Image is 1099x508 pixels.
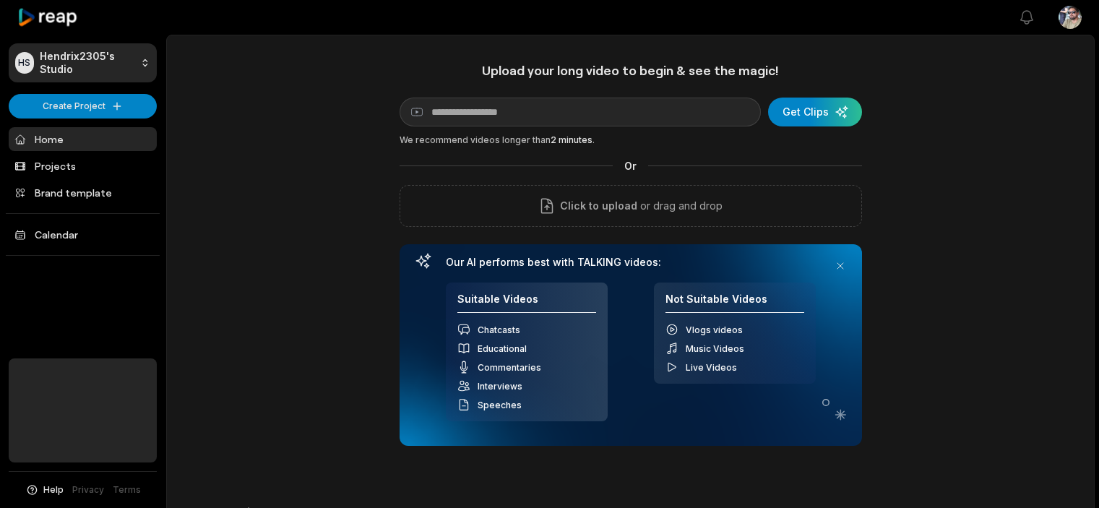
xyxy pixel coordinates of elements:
span: 2 minutes [551,134,592,145]
button: Help [25,483,64,496]
span: Speeches [478,400,522,410]
span: Music Videos [686,343,744,354]
h4: Not Suitable Videos [665,293,804,314]
span: Interviews [478,381,522,392]
a: Home [9,127,157,151]
h4: Suitable Videos [457,293,596,314]
button: Create Project [9,94,157,119]
h1: Upload your long video to begin & see the magic! [400,62,862,79]
span: Chatcasts [478,324,520,335]
h3: Our AI performs best with TALKING videos: [446,256,816,269]
span: Help [43,483,64,496]
span: Vlogs videos [686,324,743,335]
span: Click to upload [560,197,637,215]
span: Commentaries [478,362,541,373]
a: Privacy [72,483,104,496]
a: Calendar [9,223,157,246]
a: Terms [113,483,141,496]
p: or drag and drop [637,197,723,215]
p: Hendrix2305's Studio [40,50,135,76]
button: Get Clips [768,98,862,126]
div: HS [15,52,34,74]
div: We recommend videos longer than . [400,134,862,147]
a: Projects [9,154,157,178]
span: Educational [478,343,527,354]
span: Or [613,158,648,173]
span: Live Videos [686,362,737,373]
a: Brand template [9,181,157,205]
